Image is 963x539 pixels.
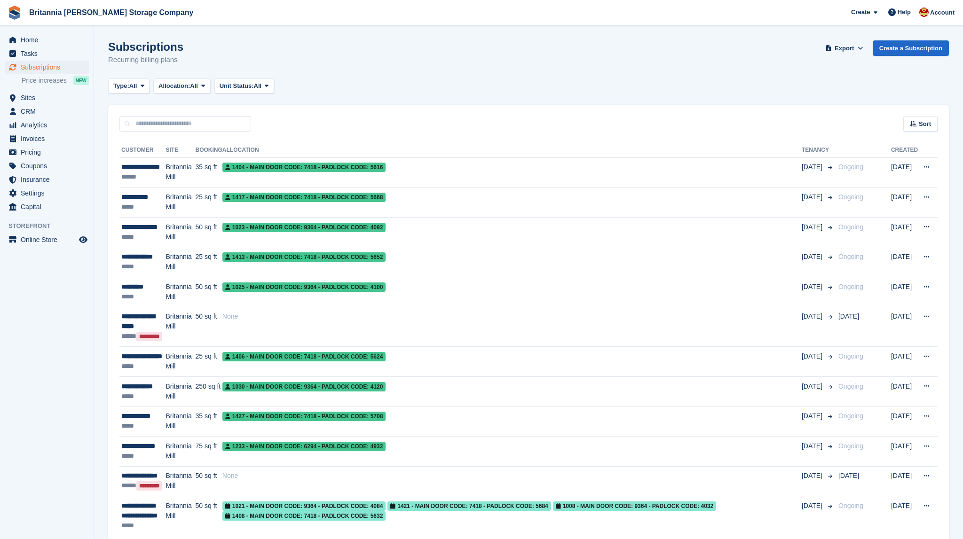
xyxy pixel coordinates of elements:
td: [DATE] [891,187,918,218]
th: Allocation [222,143,802,158]
span: Ongoing [838,253,863,260]
div: NEW [73,76,89,85]
span: 1030 - Main door code: 9364 - Padlock code: 4120 [222,382,386,391]
span: [DATE] [802,441,824,451]
td: Britannia Mill [166,406,195,437]
span: [DATE] [802,501,824,511]
span: 1023 - Main door code: 9364 - Padlock code: 4092 [222,223,386,232]
div: None [222,312,802,321]
span: [DATE] [802,282,824,292]
span: [DATE] [802,162,824,172]
td: Britannia Mill [166,217,195,247]
a: Price increases NEW [22,75,89,86]
span: [DATE] [802,252,824,262]
td: 25 sq ft [196,247,222,277]
td: 35 sq ft [196,406,222,437]
a: menu [5,146,89,159]
button: Export [824,40,865,56]
span: 1417 - Main door code: 7418 - Padlock code: 5668 [222,193,386,202]
td: 50 sq ft [196,217,222,247]
span: CRM [21,105,77,118]
td: 25 sq ft [196,187,222,218]
th: Booking [196,143,222,158]
span: Ongoing [838,412,863,420]
span: [DATE] [802,352,824,361]
span: Price increases [22,76,67,85]
span: 1421 - Main door code: 7418 - Padlock code: 5684 [387,501,551,511]
th: Site [166,143,195,158]
span: 1404 - Main door code: 7418 - Padlock code: 5616 [222,163,386,172]
a: menu [5,159,89,172]
td: 50 sq ft [196,307,222,347]
td: [DATE] [891,157,918,187]
td: [DATE] [891,347,918,377]
td: [DATE] [891,437,918,467]
a: Create a Subscription [873,40,949,56]
span: Ongoing [838,283,863,290]
p: Recurring billing plans [108,55,183,65]
span: Ongoing [838,223,863,231]
td: 50 sq ft [196,466,222,496]
span: [DATE] [802,222,824,232]
td: Britannia Mill [166,157,195,187]
span: Help [898,8,911,17]
td: Britannia Mill [166,247,195,277]
span: 1406 - Main door code: 7418 - Padlock code: 5624 [222,352,386,361]
span: Create [851,8,870,17]
a: menu [5,118,89,132]
td: [DATE] [891,376,918,406]
td: [DATE] [891,217,918,247]
a: Britannia [PERSON_NAME] Storage Company [25,5,197,20]
span: Insurance [21,173,77,186]
a: menu [5,233,89,246]
span: 1025 - Main door code: 9364 - Padlock code: 4100 [222,282,386,292]
span: Pricing [21,146,77,159]
a: menu [5,200,89,213]
span: 1021 - Main door code: 9364 - Padlock code: 4084 [222,501,386,511]
span: [DATE] [802,471,824,481]
span: Invoices [21,132,77,145]
td: 250 sq ft [196,376,222,406]
button: Allocation: All [153,78,211,94]
button: Unit Status: All [214,78,274,94]
span: Capital [21,200,77,213]
td: Britannia Mill [166,466,195,496]
a: Preview store [78,234,89,245]
td: [DATE] [891,247,918,277]
span: Ongoing [838,193,863,201]
a: menu [5,105,89,118]
th: Created [891,143,918,158]
span: All [254,81,262,91]
a: menu [5,47,89,60]
span: 1233 - Main door code: 6294 - Padlock code: 4932 [222,442,386,451]
td: [DATE] [891,406,918,437]
td: 35 sq ft [196,157,222,187]
span: Sites [21,91,77,104]
span: Settings [21,187,77,200]
span: Allocation: [158,81,190,91]
span: Ongoing [838,502,863,509]
div: None [222,471,802,481]
span: [DATE] [802,312,824,321]
td: 25 sq ft [196,347,222,377]
td: Britannia Mill [166,437,195,467]
td: 50 sq ft [196,496,222,536]
span: [DATE] [838,312,859,320]
span: 1408 - Main door code: 7418 - Padlock code: 5632 [222,511,386,521]
span: [DATE] [802,382,824,391]
span: 1413 - Main door code: 7418 - Padlock code: 5652 [222,252,386,262]
span: Coupons [21,159,77,172]
a: menu [5,91,89,104]
span: Ongoing [838,352,863,360]
td: 50 sq ft [196,277,222,307]
span: 1008 - Main door code: 9364 - Padlock code: 4032 [553,501,717,511]
span: [DATE] [838,472,859,479]
span: Type: [113,81,129,91]
img: stora-icon-8386f47178a22dfd0bd8f6a31ec36ba5ce8667c1dd55bd0f319d3a0aa187defe.svg [8,6,22,20]
span: Home [21,33,77,47]
a: menu [5,33,89,47]
a: menu [5,132,89,145]
span: Analytics [21,118,77,132]
td: Britannia Mill [166,496,195,536]
span: Ongoing [838,442,863,450]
